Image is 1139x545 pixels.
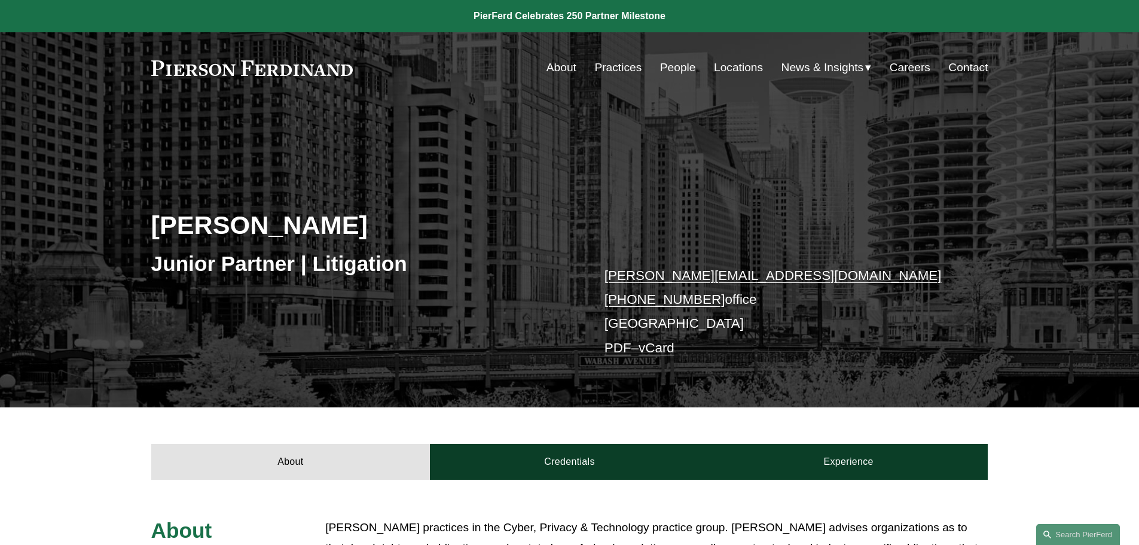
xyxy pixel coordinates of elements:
a: Experience [709,444,988,480]
span: About [151,519,212,542]
a: [PERSON_NAME][EMAIL_ADDRESS][DOMAIN_NAME] [604,268,942,283]
a: Search this site [1036,524,1120,545]
a: Practices [594,56,642,79]
h3: Junior Partner | Litigation [151,251,570,277]
a: Credentials [430,444,709,480]
a: Careers [890,56,930,79]
h2: [PERSON_NAME] [151,209,570,240]
p: office [GEOGRAPHIC_DATA] – [604,264,953,360]
a: folder dropdown [781,56,872,79]
a: About [151,444,430,480]
a: About [546,56,576,79]
a: vCard [639,340,674,355]
a: [PHONE_NUMBER] [604,292,725,307]
a: Contact [948,56,988,79]
span: News & Insights [781,57,864,78]
a: People [660,56,696,79]
a: Locations [714,56,763,79]
a: PDF [604,340,631,355]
